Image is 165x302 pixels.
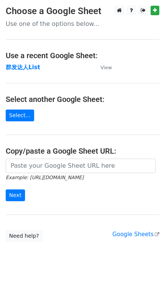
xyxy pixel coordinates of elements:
h3: Choose a Google Sheet [6,6,159,17]
input: Paste your Google Sheet URL here [6,159,156,173]
h4: Use a recent Google Sheet: [6,51,159,60]
a: View [93,64,112,71]
h4: Copy/paste a Google Sheet URL: [6,146,159,156]
small: View [101,65,112,70]
a: 群发达人List [6,64,40,71]
p: Use one of the options below... [6,20,159,28]
small: Example: [URL][DOMAIN_NAME] [6,175,83,180]
a: Need help? [6,230,42,242]
a: Google Sheets [112,231,159,238]
input: Next [6,189,25,201]
h4: Select another Google Sheet: [6,95,159,104]
a: Select... [6,110,34,121]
